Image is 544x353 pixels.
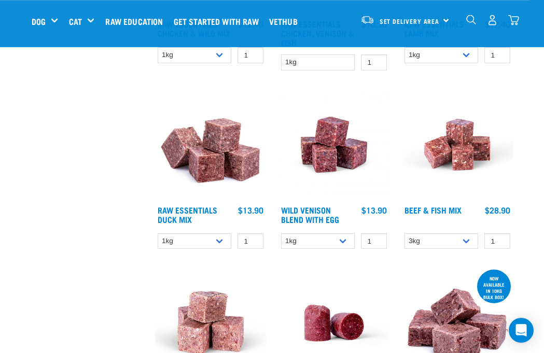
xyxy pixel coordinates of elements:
[361,205,387,215] div: $13.90
[360,15,374,24] img: van-moving.png
[484,47,510,63] input: 1
[238,233,263,249] input: 1
[171,1,267,42] a: Get started with Raw
[267,1,305,42] a: Vethub
[487,15,498,25] img: user.png
[361,54,387,70] input: 1
[485,205,510,215] div: $28.90
[281,207,339,221] a: Wild Venison Blend with Egg
[69,15,82,27] a: Cat
[484,233,510,249] input: 1
[238,47,263,63] input: 1
[238,205,263,215] div: $13.90
[402,89,513,200] img: Beef Mackerel 1
[361,233,387,249] input: 1
[509,318,534,343] div: Open Intercom Messenger
[278,89,389,200] img: Venison Egg 1616
[466,15,476,24] img: home-icon-1@2x.png
[404,207,462,212] a: Beef & Fish Mix
[103,1,171,42] a: Raw Education
[32,15,46,27] a: Dog
[158,207,217,221] a: Raw Essentials Duck Mix
[477,271,511,305] div: now available in 10kg bulk box!
[155,89,266,200] img: ?1041 RE Lamb Mix 01
[380,19,440,23] span: Set Delivery Area
[508,15,519,25] img: home-icon@2x.png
